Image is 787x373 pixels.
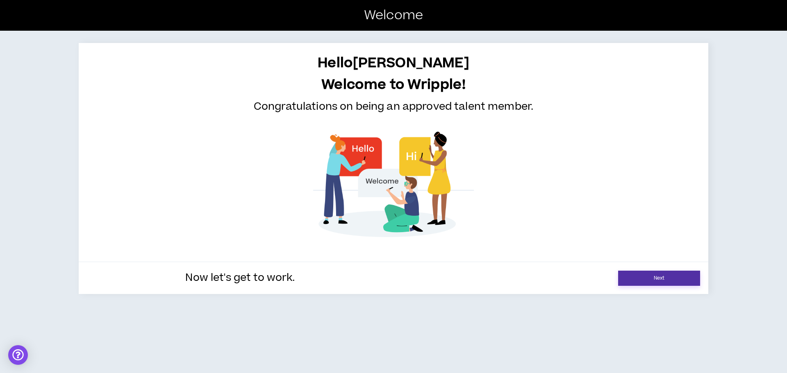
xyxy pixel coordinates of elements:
[364,6,423,25] p: Welcome
[87,270,393,286] p: Now let's get to work.
[87,77,700,93] h1: Welcome to Wripple!
[301,111,486,258] img: teamwork.png
[87,55,700,71] h1: Hello [PERSON_NAME]
[87,99,700,115] p: Congratulations on being an approved talent member.
[8,345,28,365] div: Open Intercom Messenger
[618,271,700,286] a: Next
